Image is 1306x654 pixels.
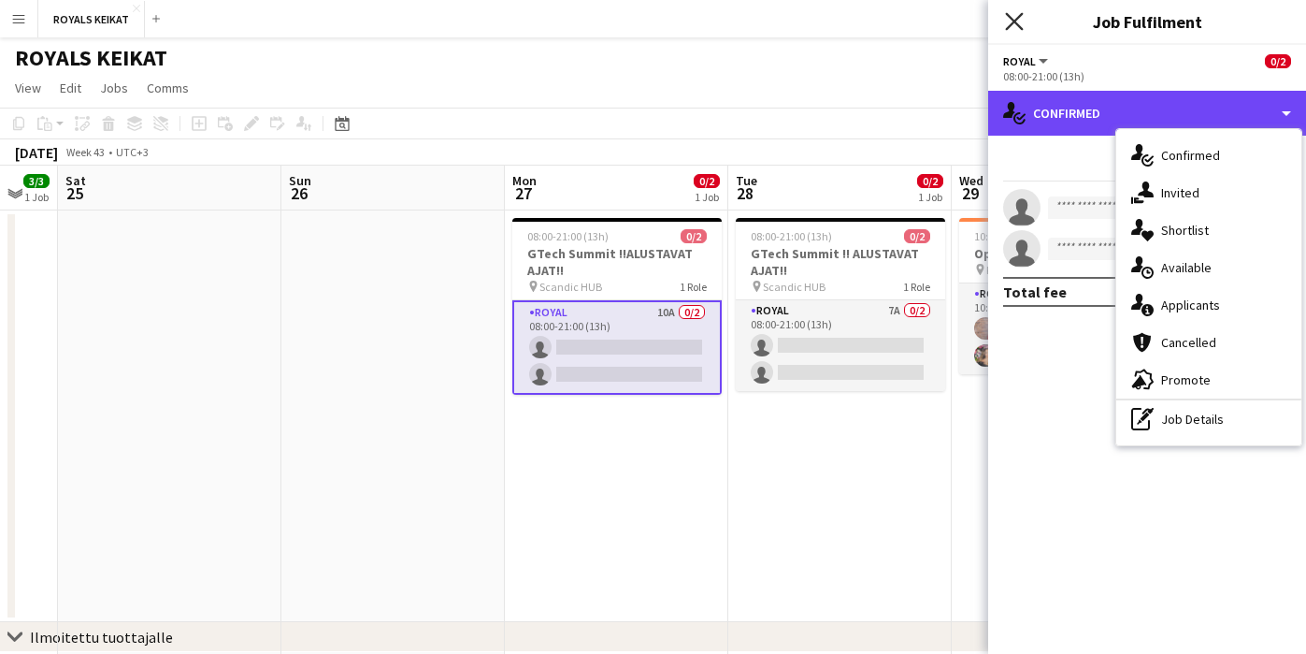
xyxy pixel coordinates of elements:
[512,172,537,189] span: Mon
[956,182,983,204] span: 29
[93,76,136,100] a: Jobs
[1003,283,1067,301] div: Total fee
[539,280,602,294] span: Scandic HUB
[733,182,757,204] span: 28
[1116,400,1301,438] div: Job Details
[527,229,609,243] span: 08:00-21:00 (13h)
[100,80,128,96] span: Jobs
[139,76,196,100] a: Comms
[959,172,983,189] span: Wed
[1161,297,1220,313] span: Applicants
[918,190,942,204] div: 1 Job
[986,263,1075,277] span: Kanditaattikeskus
[988,91,1306,136] div: Confirmed
[904,229,930,243] span: 0/2
[62,145,108,159] span: Week 43
[1161,184,1199,201] span: Invited
[15,143,58,162] div: [DATE]
[512,300,722,395] app-card-role: Royal10A0/208:00-21:00 (13h)
[903,280,930,294] span: 1 Role
[1003,69,1291,83] div: 08:00-21:00 (13h)
[24,190,49,204] div: 1 Job
[509,182,537,204] span: 27
[959,245,1169,262] h3: Opiskelijamessu
[751,229,832,243] span: 08:00-21:00 (13h)
[7,76,49,100] a: View
[736,218,945,391] app-job-card: 08:00-21:00 (13h)0/2GTech Summit !! ALUSTAVAT AJAT!! Scandic HUB1 RoleRoyal7A0/208:00-21:00 (13h)
[52,76,89,100] a: Edit
[974,229,1050,243] span: 10:30-14:30 (4h)
[1003,54,1051,68] button: Royal
[23,174,50,188] span: 3/3
[736,300,945,391] app-card-role: Royal7A0/208:00-21:00 (13h)
[512,218,722,395] app-job-card: 08:00-21:00 (13h)0/2GTech Summit !!ALUSTAVAT AJAT!! Scandic HUB1 RoleRoyal10A0/208:00-21:00 (13h)
[15,80,41,96] span: View
[1161,334,1216,351] span: Cancelled
[60,80,81,96] span: Edit
[15,44,167,72] h1: ROYALS KEIKAT
[116,145,149,159] div: UTC+3
[38,1,145,37] button: ROYALS KEIKAT
[30,628,173,647] div: Ilmoitettu tuottajalle
[736,245,945,279] h3: GTech Summit !! ALUSTAVAT AJAT!!
[1003,54,1036,68] span: Royal
[917,174,943,188] span: 0/2
[959,283,1169,374] app-card-role: Royal2/210:30-14:30 (4h)[PERSON_NAME][PERSON_NAME]
[63,182,86,204] span: 25
[1161,147,1220,164] span: Confirmed
[959,218,1169,374] app-job-card: 10:30-14:30 (4h)2/2Opiskelijamessu Kanditaattikeskus1 RoleRoyal2/210:30-14:30 (4h)[PERSON_NAME][P...
[695,190,719,204] div: 1 Job
[289,172,311,189] span: Sun
[1265,54,1291,68] span: 0/2
[1161,259,1212,276] span: Available
[512,245,722,279] h3: GTech Summit !!ALUSTAVAT AJAT!!
[65,172,86,189] span: Sat
[694,174,720,188] span: 0/2
[736,172,757,189] span: Tue
[988,9,1306,34] h3: Job Fulfilment
[681,229,707,243] span: 0/2
[1161,222,1209,239] span: Shortlist
[680,280,707,294] span: 1 Role
[763,280,825,294] span: Scandic HUB
[147,80,189,96] span: Comms
[286,182,311,204] span: 26
[1161,371,1211,388] span: Promote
